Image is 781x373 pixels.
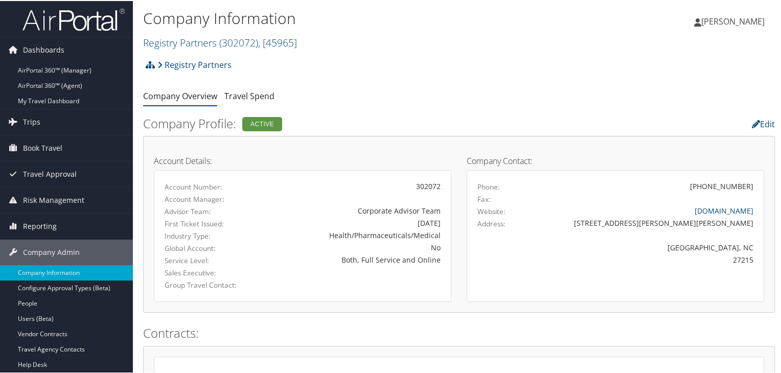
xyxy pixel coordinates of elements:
[165,181,246,191] label: Account Number:
[262,229,441,240] div: Health/Pharmaceuticals/Medical
[550,253,754,264] div: 27215
[690,180,753,191] div: [PHONE_NUMBER]
[550,241,754,252] div: [GEOGRAPHIC_DATA], NC
[165,205,246,216] label: Advisor Team:
[23,160,77,186] span: Travel Approval
[23,186,84,212] span: Risk Management
[143,35,297,49] a: Registry Partners
[154,156,451,164] h4: Account Details:
[262,180,441,191] div: 302072
[22,7,125,31] img: airportal-logo.png
[165,230,246,240] label: Industry Type:
[752,118,775,129] a: Edit
[467,156,764,164] h4: Company Contact:
[550,217,754,227] div: [STREET_ADDRESS][PERSON_NAME][PERSON_NAME]
[224,89,274,101] a: Travel Spend
[23,108,40,134] span: Trips
[262,217,441,227] div: [DATE]
[262,253,441,264] div: Both, Full Service and Online
[143,114,559,131] h2: Company Profile:
[258,35,297,49] span: , [ 45965 ]
[165,267,246,277] label: Sales Executive:
[165,242,246,252] label: Global Account:
[701,15,765,26] span: [PERSON_NAME]
[219,35,258,49] span: ( 302072 )
[165,254,246,265] label: Service Level:
[262,204,441,215] div: Corporate Advisor Team
[165,193,246,203] label: Account Manager:
[477,218,506,228] label: Address:
[242,116,282,130] div: Active
[477,205,506,216] label: Website:
[477,181,500,191] label: Phone:
[23,36,64,62] span: Dashboards
[477,193,491,203] label: Fax:
[23,134,62,160] span: Book Travel
[143,323,775,341] h2: Contracts:
[165,218,246,228] label: First Ticket Issued:
[157,54,232,74] a: Registry Partners
[23,213,57,238] span: Reporting
[262,241,441,252] div: No
[143,89,217,101] a: Company Overview
[23,239,80,264] span: Company Admin
[165,279,246,289] label: Group Travel Contact:
[694,5,775,36] a: [PERSON_NAME]
[143,7,564,28] h1: Company Information
[695,205,753,215] a: [DOMAIN_NAME]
